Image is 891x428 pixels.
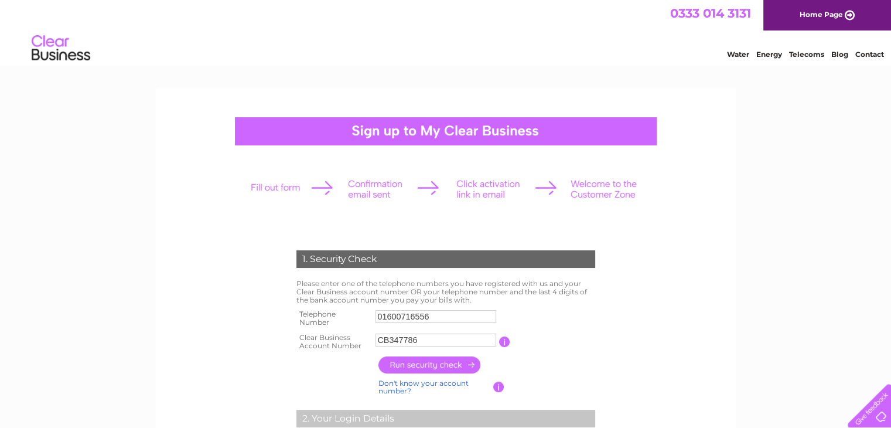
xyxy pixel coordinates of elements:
[499,337,510,347] input: Information
[727,50,749,59] a: Water
[789,50,824,59] a: Telecoms
[296,410,595,427] div: 2. Your Login Details
[756,50,782,59] a: Energy
[831,50,848,59] a: Blog
[293,330,373,354] th: Clear Business Account Number
[378,379,469,396] a: Don't know your account number?
[670,6,751,21] a: 0333 014 3131
[169,6,723,57] div: Clear Business is a trading name of Verastar Limited (registered in [GEOGRAPHIC_DATA] No. 3667643...
[296,250,595,268] div: 1. Security Check
[31,30,91,66] img: logo.png
[293,307,373,330] th: Telephone Number
[493,382,504,392] input: Information
[855,50,884,59] a: Contact
[293,277,598,307] td: Please enter one of the telephone numbers you have registered with us and your Clear Business acc...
